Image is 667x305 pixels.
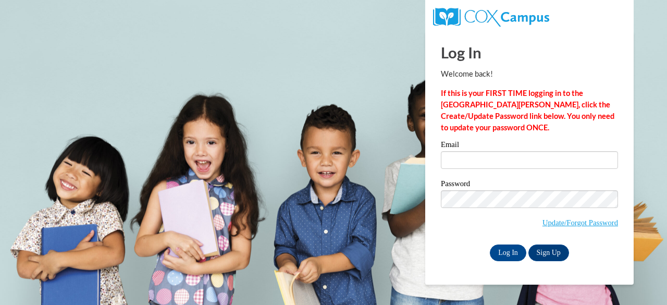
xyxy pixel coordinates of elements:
[441,42,618,63] h1: Log In
[542,218,618,227] a: Update/Forgot Password
[528,245,569,261] a: Sign Up
[441,141,618,151] label: Email
[490,245,526,261] input: Log In
[433,8,549,27] img: COX Campus
[441,180,618,190] label: Password
[433,12,549,21] a: COX Campus
[441,89,614,132] strong: If this is your FIRST TIME logging in to the [GEOGRAPHIC_DATA][PERSON_NAME], click the Create/Upd...
[441,68,618,80] p: Welcome back!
